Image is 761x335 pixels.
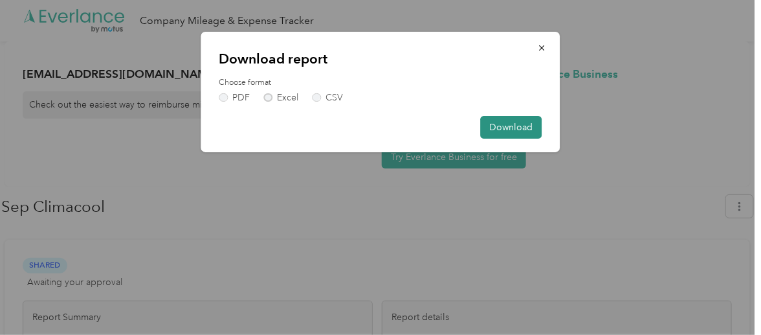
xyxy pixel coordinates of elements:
[219,93,250,102] label: PDF
[263,93,298,102] label: Excel
[219,50,542,68] p: Download report
[481,116,542,139] button: Download
[219,77,542,89] label: Choose format
[312,93,343,102] label: CSV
